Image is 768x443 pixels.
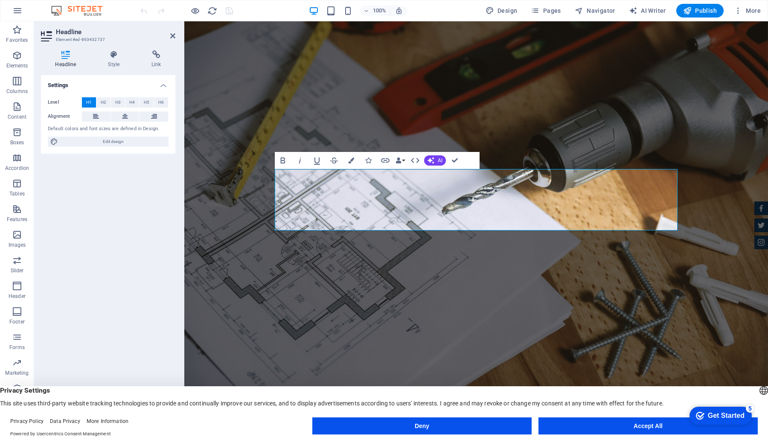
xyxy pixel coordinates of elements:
[482,4,521,17] div: Design (Ctrl+Alt+Y)
[61,137,166,147] span: Edit design
[309,152,325,169] button: Underline (⌘U)
[531,6,561,15] span: Pages
[275,152,291,169] button: Bold (⌘B)
[6,62,28,69] p: Elements
[56,36,158,44] h3: Element #ed-893432737
[373,6,387,16] h6: 100%
[730,4,764,17] button: More
[447,152,463,169] button: Confirm (⌘+⏎)
[140,97,154,108] button: H5
[129,97,135,108] span: H4
[5,370,29,376] p: Marketing
[482,4,521,17] button: Design
[111,97,125,108] button: H3
[41,75,175,90] h4: Settings
[86,97,92,108] span: H1
[63,2,72,10] div: 5
[48,111,82,122] label: Alignment
[424,155,446,166] button: AI
[9,190,25,197] p: Tables
[343,152,359,169] button: Colors
[94,50,137,68] h4: Style
[486,6,518,15] span: Design
[9,344,25,351] p: Forms
[8,114,26,120] p: Content
[7,4,69,22] div: Get Started 5 items remaining, 0% complete
[9,293,26,300] p: Header
[48,97,82,108] label: Level
[625,4,669,17] button: AI Writer
[575,6,615,15] span: Navigator
[360,6,390,16] button: 100%
[49,6,113,16] img: Editor Logo
[158,97,164,108] span: H6
[407,152,423,169] button: HTML
[394,152,406,169] button: Data Bindings
[154,97,168,108] button: H6
[125,97,140,108] button: H4
[48,137,169,147] button: Edit design
[326,152,342,169] button: Strikethrough
[9,242,26,248] p: Images
[20,399,25,405] button: 1
[683,6,717,15] span: Publish
[41,50,94,68] h4: Headline
[10,139,24,146] p: Boxes
[207,6,217,16] button: reload
[56,28,175,36] h2: Headline
[292,152,308,169] button: Italic (⌘I)
[438,158,442,163] span: AI
[48,125,169,133] div: Default colors and font sizes are defined in Design.
[207,6,217,16] i: Reload page
[5,165,29,172] p: Accordion
[360,152,376,169] button: Icons
[377,152,393,169] button: Link
[527,4,564,17] button: Pages
[734,6,761,15] span: More
[137,50,175,68] h4: Link
[629,6,666,15] span: AI Writer
[676,4,724,17] button: Publish
[571,4,619,17] button: Navigator
[25,9,62,17] div: Get Started
[6,37,28,44] p: Favorites
[190,6,200,16] button: Click here to leave preview mode and continue editing
[115,97,121,108] span: H3
[11,267,24,274] p: Slider
[9,318,25,325] p: Footer
[101,97,106,108] span: H2
[96,97,111,108] button: H2
[7,216,27,223] p: Features
[82,97,96,108] button: H1
[144,97,149,108] span: H5
[6,88,28,95] p: Columns
[395,7,403,15] i: On resize automatically adjust zoom level to fit chosen device.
